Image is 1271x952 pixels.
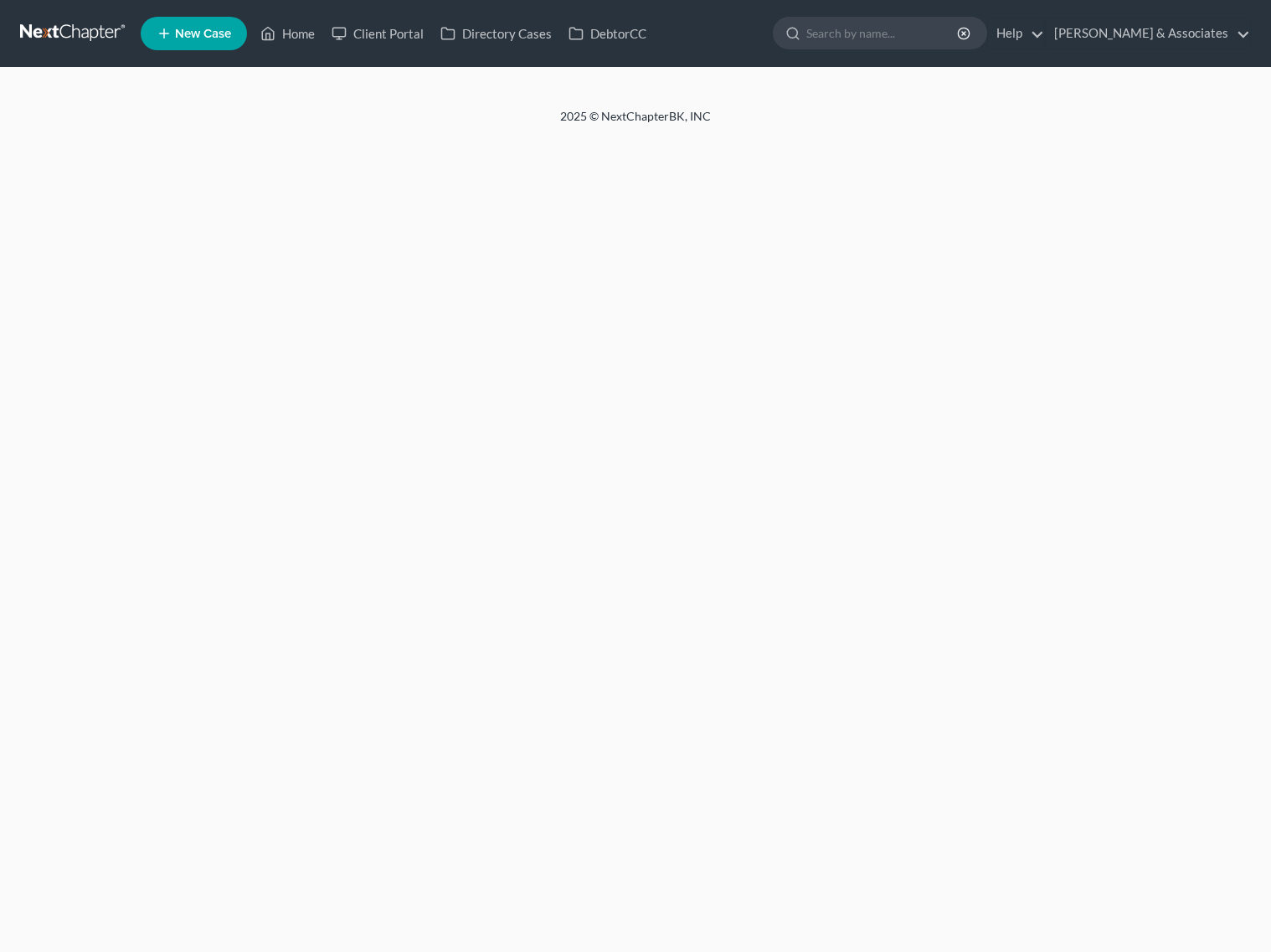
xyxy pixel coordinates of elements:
a: Directory Cases [432,18,560,49]
a: Client Portal [323,18,432,49]
a: Home [252,18,323,49]
a: [PERSON_NAME] & Associates [1046,18,1250,49]
span: New Case [175,28,231,40]
a: Help [988,18,1044,49]
input: Search by name... [806,18,960,49]
div: 2025 © NextChapterBK, INC [158,108,1113,138]
a: DebtorCC [560,18,655,49]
